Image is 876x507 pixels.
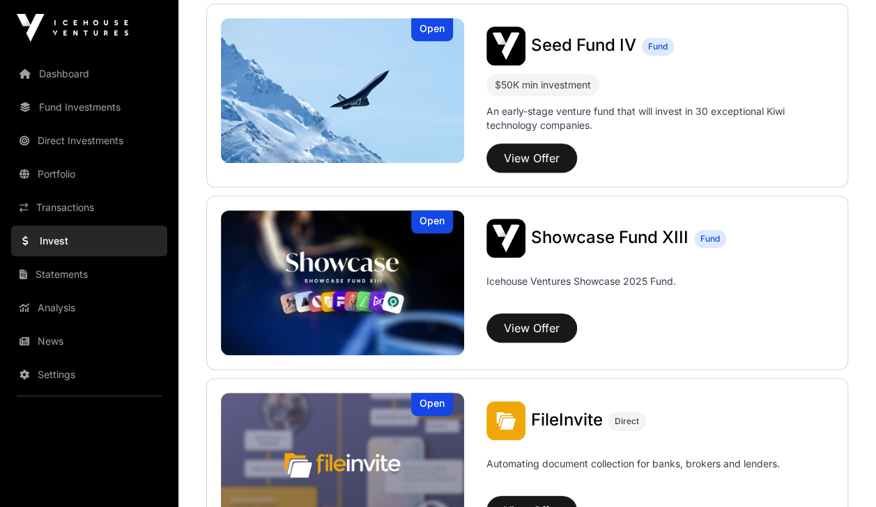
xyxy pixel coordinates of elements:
img: FileInvite [486,401,525,440]
div: Open [411,393,453,416]
a: Statements [11,259,167,290]
p: Automating document collection for banks, brokers and lenders. [486,457,780,490]
span: Seed Fund IV [531,35,636,55]
a: Dashboard [11,58,167,89]
div: $50K min investment [486,74,599,96]
iframe: Chat Widget [806,440,876,507]
span: FileInvite [531,409,603,430]
button: View Offer [486,313,577,343]
p: Icehouse Ventures Showcase 2025 Fund. [486,274,676,288]
a: Transactions [11,192,167,223]
span: Direct [615,416,639,427]
button: View Offer [486,143,577,173]
a: Portfolio [11,159,167,189]
a: Invest [11,226,167,256]
span: Showcase Fund XIII [531,227,689,247]
div: Open [411,210,453,233]
a: Settings [11,359,167,390]
a: Fund Investments [11,92,167,123]
img: Showcase Fund XIII [221,210,464,355]
a: Direct Investments [11,125,167,156]
img: Icehouse Ventures Logo [17,14,128,42]
a: Showcase Fund XIII [531,229,689,247]
div: Open [411,18,453,41]
a: Seed Fund IVOpen [221,18,464,163]
a: News [11,326,167,357]
a: Seed Fund IV [531,37,636,55]
img: Seed Fund IV [486,26,525,65]
a: FileInvite [531,412,603,430]
div: $50K min investment [495,77,591,93]
img: Seed Fund IV [221,18,464,163]
span: Fund [648,41,668,52]
a: Showcase Fund XIIIOpen [221,210,464,355]
a: Analysis [11,292,167,323]
p: An early-stage venture fund that will invest in 30 exceptional Kiwi technology companies. [486,104,833,132]
span: Fund [700,233,720,244]
img: Showcase Fund XIII [486,219,525,258]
